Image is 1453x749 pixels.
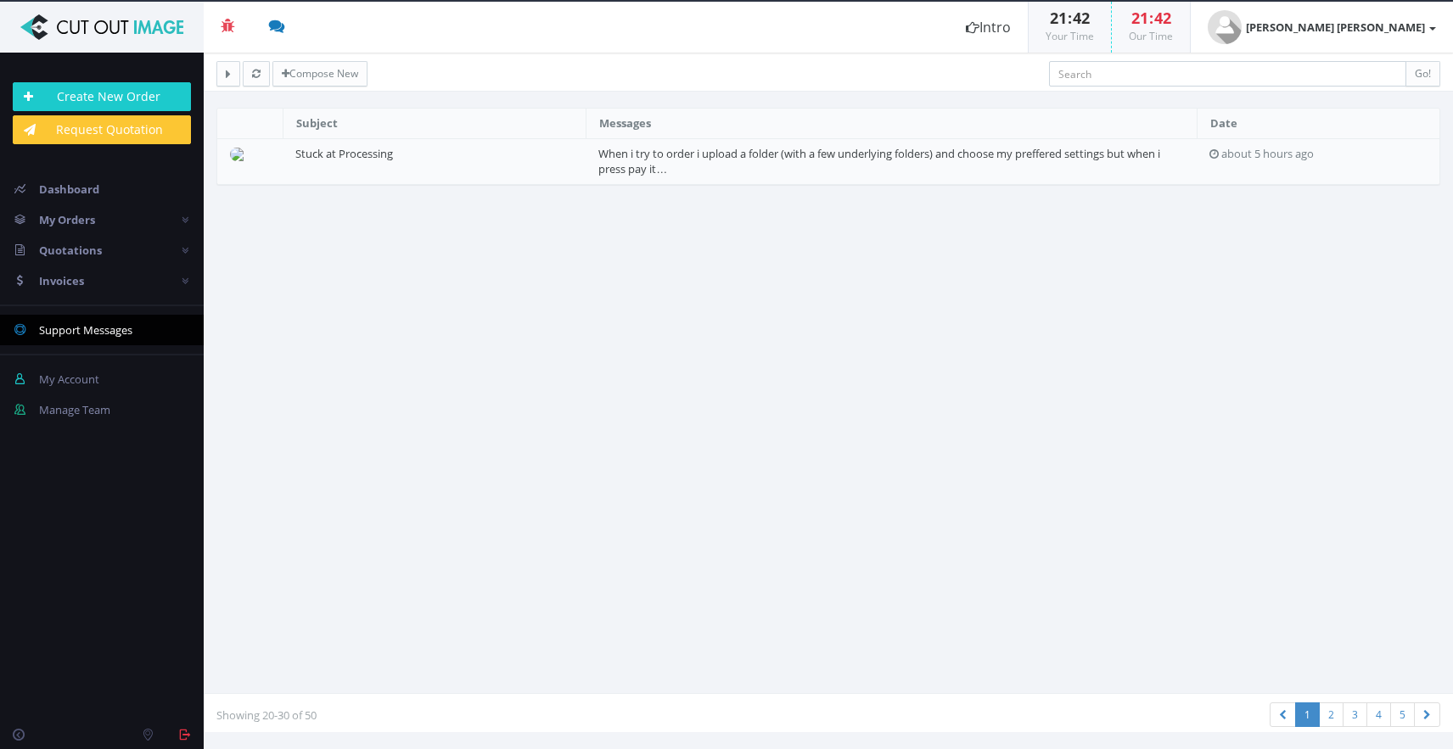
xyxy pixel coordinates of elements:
[1295,702,1320,727] a: 1
[1366,702,1391,727] a: 4
[1246,20,1425,35] strong: [PERSON_NAME] [PERSON_NAME]
[586,109,1197,138] th: Messages
[39,243,102,258] span: Quotations
[1050,8,1067,28] span: 21
[1208,10,1242,44] img: user_default.jpg
[39,182,99,197] span: Dashboard
[283,109,586,138] th: Subject
[1148,8,1154,28] span: :
[243,61,270,87] button: Refresh
[1343,702,1367,727] a: 3
[39,372,99,387] span: My Account
[39,212,95,227] span: My Orders
[1154,8,1171,28] span: 42
[1191,2,1453,53] a: [PERSON_NAME] [PERSON_NAME]
[1319,702,1344,727] a: 2
[230,148,250,161] img: eb3bb386f5f4ae5024746ed14c46011f
[272,61,367,87] a: Compose New
[295,146,393,161] a: Stuck at Processing
[1067,8,1073,28] span: :
[1046,29,1094,43] small: Your Time
[39,273,84,288] span: Invoices
[1129,29,1173,43] small: Our Time
[216,707,816,724] p: Showing 20-30 of 50
[1073,8,1090,28] span: 42
[39,322,132,338] span: Support Messages
[949,2,1028,53] a: Intro
[39,402,110,417] span: Manage Team
[1197,109,1439,138] th: Date
[1131,8,1148,28] span: 21
[13,115,191,144] a: Request Quotation
[1390,702,1415,727] a: 5
[1221,146,1314,161] span: September 05, 2025
[598,146,1160,177] a: When i try to order i upload a folder (with a few underlying folders) and choose my preffered set...
[13,14,191,40] img: Cut Out Image
[13,82,191,111] a: Create New Order
[1405,61,1440,87] button: Go!
[1049,61,1406,87] input: Search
